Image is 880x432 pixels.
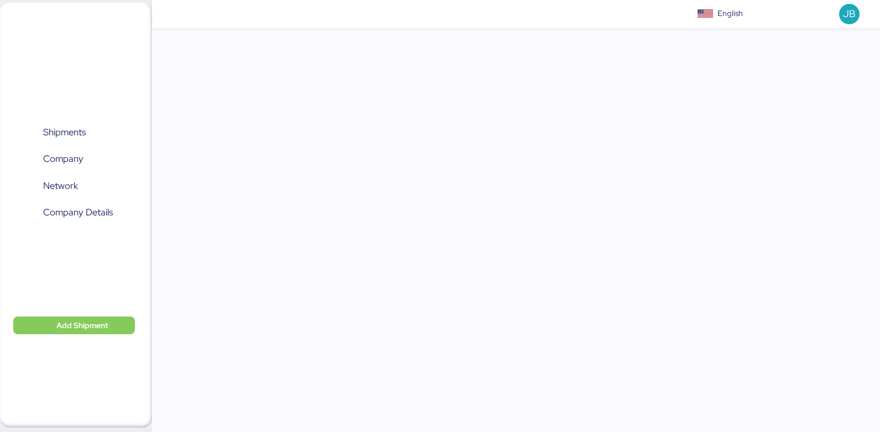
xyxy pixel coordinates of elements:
span: Company [43,151,83,167]
button: Menu [159,5,177,24]
div: English [717,8,743,19]
span: Network [43,178,78,194]
a: Shipments [7,119,135,145]
a: Company Details [7,200,135,225]
button: Add Shipment [13,317,135,334]
a: Network [7,173,135,198]
a: Company [7,146,135,172]
span: Company Details [43,204,113,220]
span: Shipments [43,124,86,140]
span: JB [843,7,856,21]
span: Add Shipment [56,319,108,332]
